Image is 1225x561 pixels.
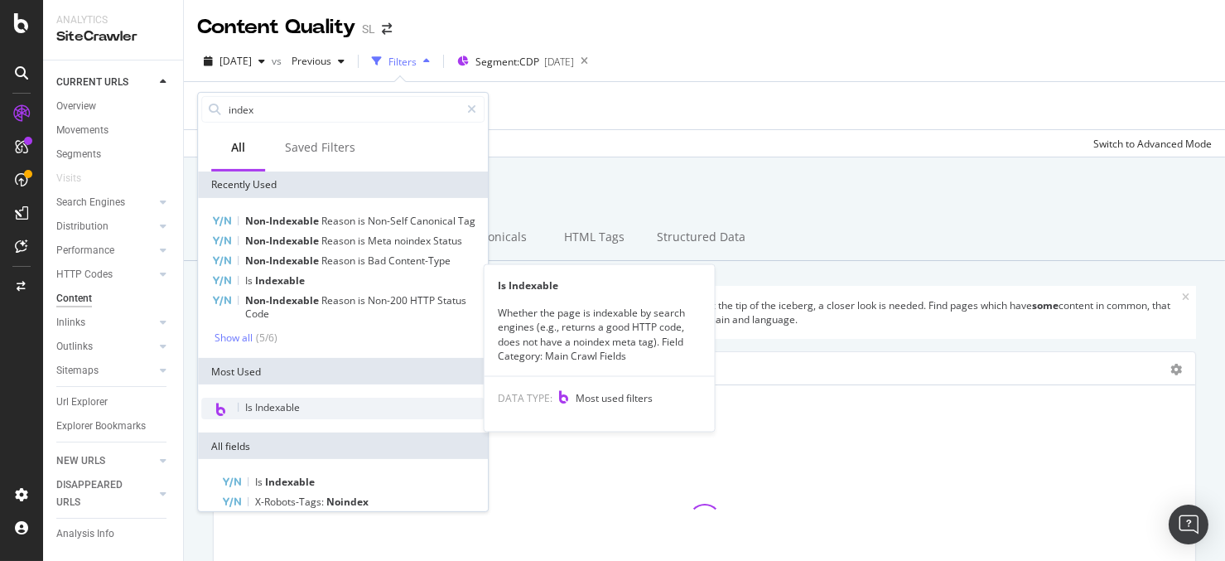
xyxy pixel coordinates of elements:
a: Performance [56,242,155,259]
div: CURRENT URLS [56,74,128,91]
a: CURRENT URLS [56,74,155,91]
span: Non-Indexable [245,293,321,307]
div: Search Engines [56,194,125,211]
span: Code [245,307,269,321]
div: Inlinks [56,314,85,331]
button: Switch to Advanced Mode [1087,130,1212,157]
div: Recently Used [198,172,488,198]
div: Saved Filters [285,139,355,156]
div: All fields [198,433,488,459]
div: Content Quality [197,13,355,41]
div: SL [362,21,375,37]
button: [DATE] [197,48,272,75]
div: SiteCrawler [56,27,170,46]
div: Distribution [56,218,109,235]
div: All [231,139,245,156]
div: Identify significant content overlaps that could lower perceived quality - full duplicates are ju... [286,298,1182,326]
span: X-Robots-Tags: [255,495,326,509]
div: Show all [215,331,253,343]
span: Noindex [326,495,369,509]
a: Visits [56,170,98,187]
div: Movements [56,122,109,139]
span: Non-Indexable [245,234,321,248]
span: is [358,234,368,248]
div: Open Intercom Messenger [1169,505,1208,544]
div: Content [56,290,92,307]
input: Search by field name [227,97,460,122]
a: Movements [56,122,171,139]
div: HTML Tags [546,215,644,261]
a: Outlinks [56,338,155,355]
span: Reason [321,293,358,307]
span: Is Indexable [245,400,300,414]
div: Overview [56,98,96,115]
a: Content [56,290,171,307]
div: Visits [56,170,81,187]
span: Previous [285,54,331,68]
div: Sitemaps [56,362,99,380]
a: NEW URLS [56,452,155,470]
a: Overview [56,98,171,115]
span: Is [245,273,255,288]
div: Segments [56,146,101,163]
div: Explorer Bookmarks [56,418,146,435]
button: Previous [285,48,351,75]
span: Indexable [265,475,315,489]
span: Bad [368,254,388,268]
button: Segment:CDP[DATE] [451,48,574,75]
span: Most used filters [576,390,653,404]
span: noindex [394,234,433,248]
div: ( 5 / 6 ) [253,331,277,345]
div: Filters [388,55,417,69]
span: Non-200 [368,293,410,307]
div: Is Indexable [485,278,715,293]
span: Non-Indexable [245,254,321,268]
a: Explorer Bookmarks [56,418,171,435]
div: Canonicals [448,215,546,261]
span: Meta [368,234,394,248]
a: Distribution [56,218,155,235]
span: Content-Type [388,254,451,268]
div: Whether the page is indexable by search engines (e.g., returns a good HTTP code, does not have a ... [485,306,715,363]
a: DISAPPEARED URLS [56,476,155,511]
div: Url Explorer [56,394,108,411]
div: Analytics [56,13,170,27]
span: is [358,293,368,307]
a: Url Explorer [56,394,171,411]
div: Performance [56,242,114,259]
a: Inlinks [56,314,155,331]
span: Non-Self [368,214,410,228]
div: HTTP Codes [56,266,113,283]
span: Segment: CDP [475,55,539,69]
div: arrow-right-arrow-left [382,23,392,35]
a: Segments [56,146,171,163]
span: DATA TYPE: [498,390,552,404]
a: HTTP Codes [56,266,155,283]
span: Reason [321,254,358,268]
span: Indexable [255,273,305,288]
span: Canonical [410,214,458,228]
div: gear [1170,364,1182,375]
div: Switch to Advanced Mode [1093,137,1212,151]
button: Filters [365,48,436,75]
strong: some [1032,298,1059,312]
div: Most Used [198,358,488,384]
div: Outlinks [56,338,93,355]
span: Status [437,293,466,307]
span: is [358,214,368,228]
span: HTTP [410,293,437,307]
span: vs [272,54,285,68]
span: Non-Indexable [245,214,321,228]
a: Search Engines [56,194,155,211]
div: [DATE] [544,55,574,69]
div: DISAPPEARED URLS [56,476,140,511]
span: Tag [458,214,475,228]
span: is [358,254,368,268]
a: Analysis Info [56,525,171,543]
span: Is [255,475,265,489]
span: Reason [321,214,358,228]
div: Structured Data [644,215,759,261]
span: Status [433,234,462,248]
a: Sitemaps [56,362,155,380]
div: Analysis Info [56,525,114,543]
